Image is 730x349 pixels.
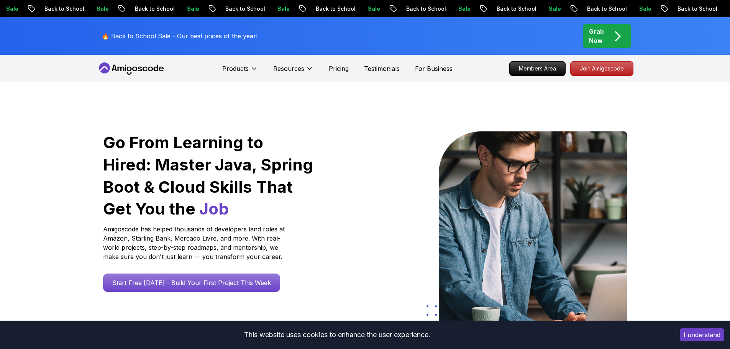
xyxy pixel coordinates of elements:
[364,64,400,73] a: Testimonials
[103,131,314,220] h1: Go From Learning to Hired: Master Java, Spring Boot & Cloud Skills That Get You the
[589,27,604,45] p: Grab Now
[273,64,304,73] p: Resources
[582,5,607,13] p: Sale
[620,5,673,13] p: Back to School
[220,5,245,13] p: Sale
[530,5,582,13] p: Back to School
[168,5,220,13] p: Back to School
[570,61,633,76] a: Join Amigoscode
[571,62,633,75] p: Join Amigoscode
[510,62,565,75] p: Members Area
[222,64,249,73] p: Products
[415,64,453,73] a: For Business
[199,199,229,218] span: Job
[401,5,426,13] p: Sale
[680,328,724,341] button: Accept cookies
[78,5,130,13] p: Back to School
[130,5,154,13] p: Sale
[349,5,401,13] p: Back to School
[440,5,492,13] p: Back to School
[39,5,64,13] p: Sale
[273,64,313,79] button: Resources
[673,5,697,13] p: Sale
[329,64,349,73] a: Pricing
[222,64,258,79] button: Products
[439,131,627,329] img: hero
[509,61,566,76] a: Members Area
[6,326,668,343] div: This website uses cookies to enhance the user experience.
[492,5,516,13] p: Sale
[311,5,335,13] p: Sale
[103,274,280,292] a: Start Free [DATE] - Build Your First Project This Week
[259,5,311,13] p: Back to School
[103,224,287,261] p: Amigoscode has helped thousands of developers land roles at Amazon, Starling Bank, Mercado Livre,...
[102,31,258,41] p: 🔥 Back to School Sale - Our best prices of the year!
